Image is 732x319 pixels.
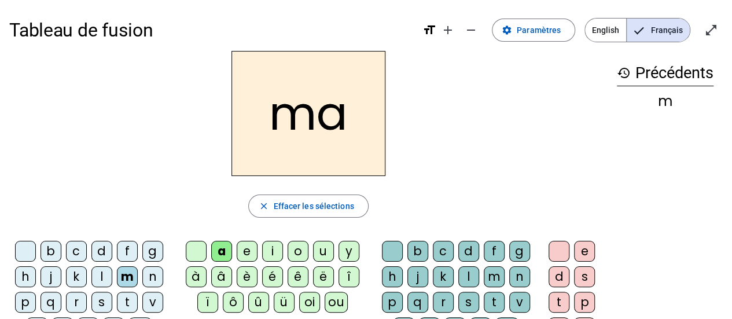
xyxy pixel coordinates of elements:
div: l [91,266,112,287]
div: ë [313,266,334,287]
div: i [262,241,283,262]
button: Entrer en plein écran [700,19,723,42]
div: e [574,241,595,262]
mat-icon: remove [464,23,478,37]
div: l [458,266,479,287]
div: j [41,266,61,287]
div: ï [197,292,218,313]
div: k [66,266,87,287]
div: ü [274,292,295,313]
div: c [433,241,454,262]
div: p [15,292,36,313]
mat-icon: open_in_full [704,23,718,37]
div: ê [288,266,308,287]
div: j [407,266,428,287]
div: h [382,266,403,287]
div: d [458,241,479,262]
div: è [237,266,258,287]
div: b [41,241,61,262]
div: t [549,292,569,313]
h1: Tableau de fusion [9,12,413,49]
div: p [574,292,595,313]
div: n [142,266,163,287]
div: â [211,266,232,287]
h3: Précédents [617,60,713,86]
div: m [484,266,505,287]
div: v [509,292,530,313]
mat-icon: close [258,201,268,211]
div: g [509,241,530,262]
div: q [41,292,61,313]
div: m [117,266,138,287]
div: r [433,292,454,313]
div: r [66,292,87,313]
div: t [117,292,138,313]
mat-icon: history [617,66,631,80]
div: s [91,292,112,313]
button: Augmenter la taille de la police [436,19,459,42]
mat-button-toggle-group: Language selection [584,18,690,42]
div: o [288,241,308,262]
div: û [248,292,269,313]
div: ou [325,292,348,313]
div: é [262,266,283,287]
div: e [237,241,258,262]
div: y [339,241,359,262]
div: q [407,292,428,313]
div: d [549,266,569,287]
div: f [484,241,505,262]
div: s [458,292,479,313]
mat-icon: settings [502,25,512,35]
div: h [15,266,36,287]
div: g [142,241,163,262]
div: m [617,94,713,108]
span: Effacer les sélections [273,199,354,213]
span: Français [627,19,690,42]
button: Effacer les sélections [248,195,368,218]
div: n [509,266,530,287]
div: p [382,292,403,313]
div: b [407,241,428,262]
div: v [142,292,163,313]
div: s [574,266,595,287]
div: d [91,241,112,262]
div: c [66,241,87,262]
mat-icon: format_size [422,23,436,37]
div: u [313,241,334,262]
div: t [484,292,505,313]
h2: ma [231,51,385,176]
div: k [433,266,454,287]
span: English [585,19,626,42]
button: Diminuer la taille de la police [459,19,483,42]
button: Paramètres [492,19,575,42]
div: a [211,241,232,262]
div: î [339,266,359,287]
span: Paramètres [517,23,561,37]
div: oi [299,292,320,313]
div: ô [223,292,244,313]
div: f [117,241,138,262]
mat-icon: add [441,23,455,37]
div: à [186,266,207,287]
